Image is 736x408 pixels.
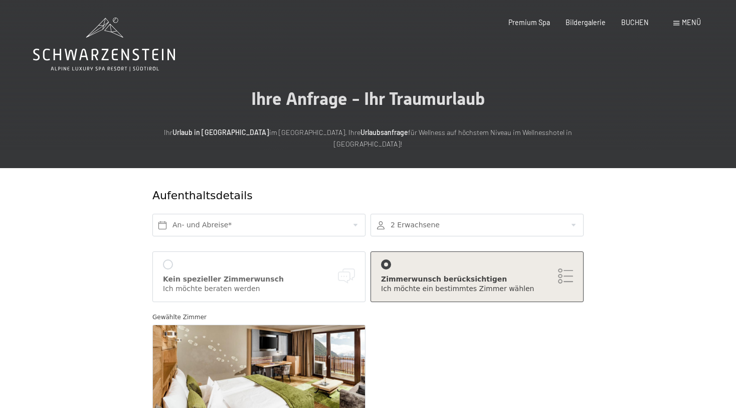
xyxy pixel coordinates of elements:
[508,18,550,27] a: Premium Spa
[360,128,408,137] strong: Urlaubsanfrage
[682,18,701,27] span: Menü
[251,88,485,109] span: Ihre Anfrage - Ihr Traumurlaub
[163,275,355,285] div: Kein spezieller Zimmerwunsch
[381,275,573,285] div: Zimmerwunsch berücksichtigen
[381,284,573,294] div: Ich möchte ein bestimmtes Zimmer wählen
[152,188,511,204] div: Aufenthaltsdetails
[566,18,606,27] a: Bildergalerie
[621,18,649,27] a: BUCHEN
[147,127,589,150] p: Ihr im [GEOGRAPHIC_DATA]. Ihre für Wellness auf höchstem Niveau im Wellnesshotel in [GEOGRAPHIC_D...
[172,128,269,137] strong: Urlaub in [GEOGRAPHIC_DATA]
[163,284,355,294] div: Ich möchte beraten werden
[152,312,584,322] div: Gewählte Zimmer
